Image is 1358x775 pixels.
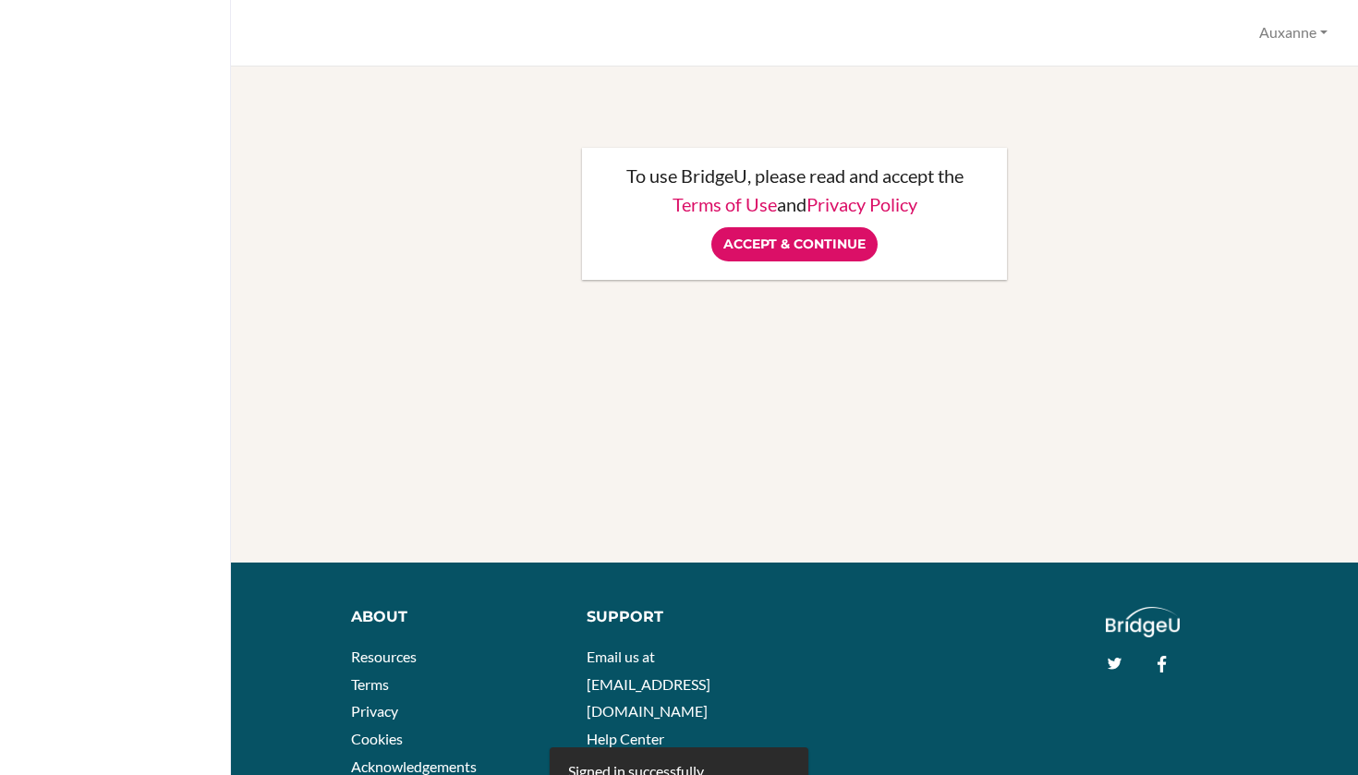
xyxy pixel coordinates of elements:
div: About [351,607,559,628]
a: Email us at [EMAIL_ADDRESS][DOMAIN_NAME] [587,648,710,720]
a: Terms of Use [673,193,777,215]
img: logo_white@2x-f4f0deed5e89b7ecb1c2cc34c3e3d731f90f0f143d5ea2071677605dd97b5244.png [1106,607,1181,637]
a: Cookies [351,730,403,747]
p: and [600,195,988,213]
input: Accept & Continue [711,227,878,261]
p: To use BridgeU, please read and accept the [600,166,988,185]
a: Help Center [587,730,664,747]
div: Support [587,607,781,628]
a: Privacy [351,702,398,720]
button: Auxanne [1251,16,1336,50]
a: Terms [351,675,389,693]
a: Privacy Policy [806,193,917,215]
a: Resources [351,648,417,665]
